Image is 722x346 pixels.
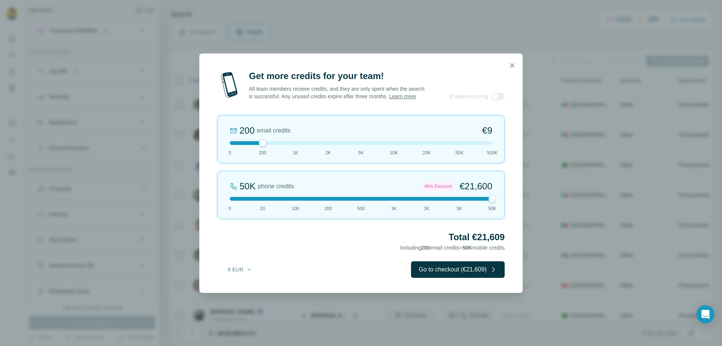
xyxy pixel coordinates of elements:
[229,205,231,212] span: 0
[422,182,454,191] div: 40% Discount
[463,245,472,251] span: 50K
[325,205,332,212] span: 200
[488,205,496,212] span: 50K
[460,180,492,192] span: €21,600
[325,149,331,156] span: 2K
[249,85,425,100] p: All team members receive credits, and they are only spent when the search is successful. Any unus...
[421,245,430,251] span: 200
[257,126,291,135] span: email credits
[259,149,266,156] span: 200
[260,205,265,212] span: 20
[357,205,365,212] span: 500
[229,149,231,156] span: 0
[457,205,462,212] span: 5K
[411,261,505,278] button: Go to checkout (€21,609)
[258,182,294,191] span: phone credits
[358,149,364,156] span: 5K
[390,149,398,156] span: 10K
[240,180,256,192] div: 50K
[400,245,505,251] span: Including email credits + mobile credits
[391,205,397,212] span: 1K
[449,93,488,100] span: Enable recurring
[487,149,498,156] span: 500K
[291,205,299,212] span: 100
[223,263,258,276] button: € EUR
[423,149,431,156] span: 20K
[455,149,463,156] span: 50K
[389,93,416,99] a: Learn more
[293,149,298,156] span: 1K
[482,125,492,137] span: €9
[424,205,429,212] span: 2K
[217,231,505,243] h2: Total €21,609
[240,125,255,137] div: 200
[696,305,714,323] div: Open Intercom Messenger
[217,70,241,100] img: mobile-phone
